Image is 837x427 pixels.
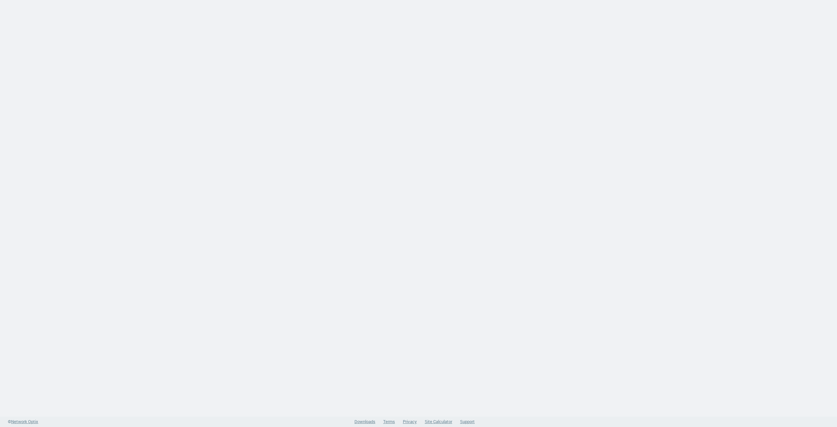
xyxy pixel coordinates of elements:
[11,418,38,424] span: Network Optix
[8,418,38,425] a: ©Network Optix
[425,418,452,424] a: Site Calculator
[354,418,375,424] a: Downloads
[460,418,475,424] a: Support
[383,418,395,424] a: Terms
[403,418,417,424] a: Privacy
